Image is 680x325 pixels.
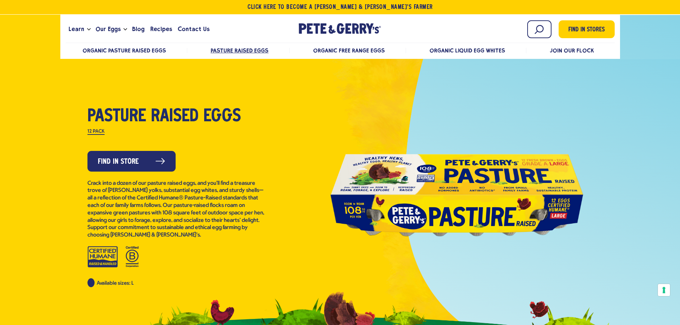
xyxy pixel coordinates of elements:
span: Find in Store [98,156,139,167]
a: Blog [129,20,147,39]
a: Our Eggs [93,20,124,39]
nav: desktop product menu [66,42,615,58]
span: Find in Stores [568,25,605,35]
a: Pasture Raised Eggs [211,47,268,54]
a: Organic Liquid Egg Whites [429,47,505,54]
button: Your consent preferences for tracking technologies [658,284,670,296]
a: Find in Store [87,151,176,172]
button: Open the dropdown menu for Our Eggs [124,28,127,31]
a: Find in Stores [559,20,615,38]
a: Organic Free Range Eggs [313,47,385,54]
input: Search [527,20,551,38]
span: Available sizes: L [97,281,134,286]
span: Contact Us [178,25,210,34]
a: Learn [66,20,87,39]
span: Recipes [150,25,172,34]
a: Contact Us [175,20,212,39]
a: Join Our Flock [550,47,594,54]
button: Open the dropdown menu for Learn [87,28,91,31]
span: Learn [69,25,84,34]
span: Our Eggs [96,25,121,34]
label: 12 Pack [87,129,105,135]
h1: Pasture Raised Eggs [87,107,266,126]
a: Organic Pasture Raised Eggs [82,47,166,54]
p: Crack into a dozen of our pasture raised eggs, and you’ll find a treasure trove of [PERSON_NAME] ... [87,180,266,239]
span: Blog [132,25,145,34]
a: Recipes [147,20,175,39]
